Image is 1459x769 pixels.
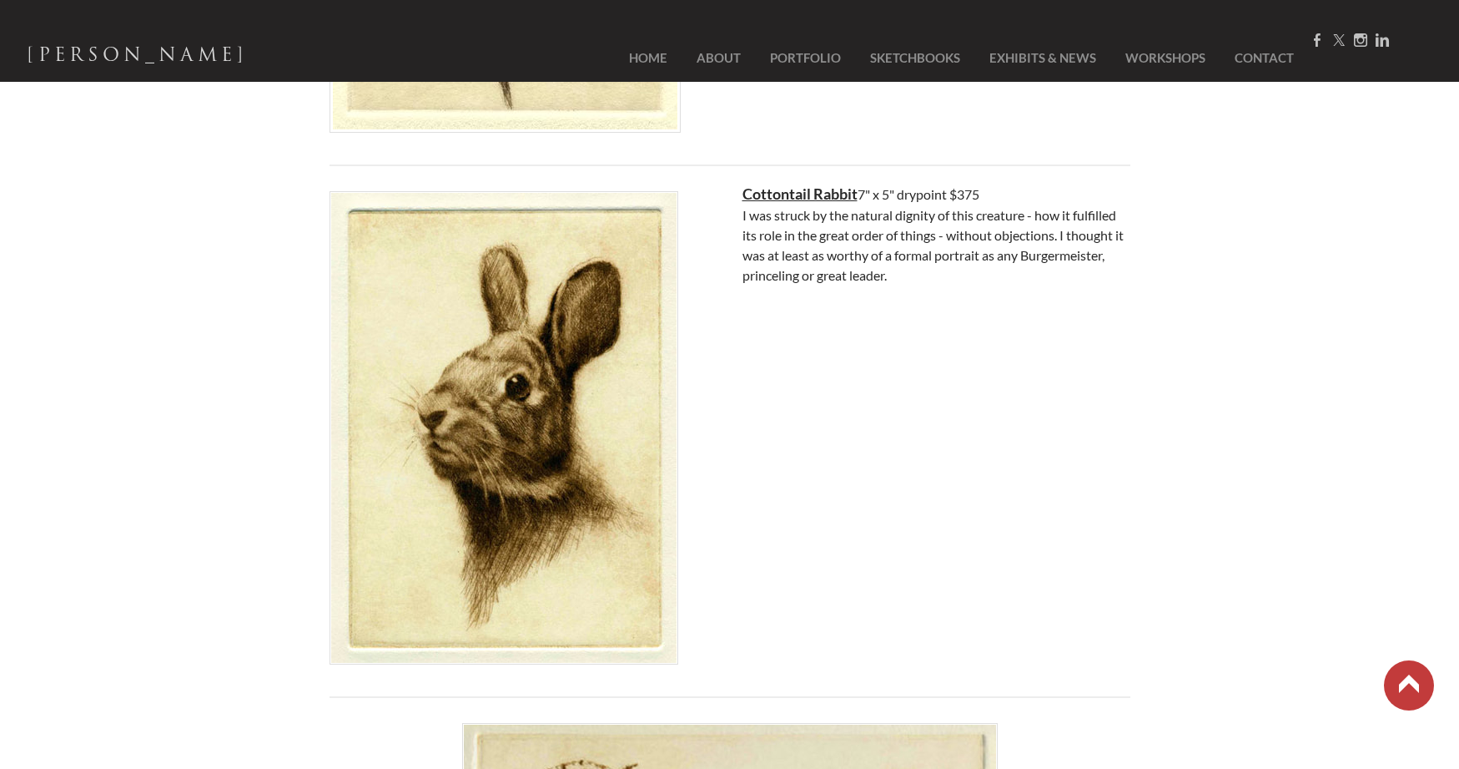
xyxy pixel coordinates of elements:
[858,39,973,77] a: SketchBooks
[27,40,248,69] span: [PERSON_NAME]
[684,39,753,77] a: About
[1311,33,1324,48] a: Facebook
[742,185,858,203] strong: Cottontail Rabbit
[330,191,678,665] img: Cottontail Rabbit Art
[1222,39,1294,77] a: Contact
[1376,33,1389,48] a: Linkedin
[27,39,248,76] a: [PERSON_NAME]
[757,39,853,77] a: Portfolio
[1354,33,1367,48] a: Instagram
[1113,39,1218,77] a: Workshops
[604,39,680,77] a: Home
[1332,33,1346,48] a: Twitter
[742,183,1130,286] div: 7" x 5" drypoint $375 I was struck by the natural dignity of this creature - how it fulfilled its...
[977,39,1109,77] a: Exhibits & News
